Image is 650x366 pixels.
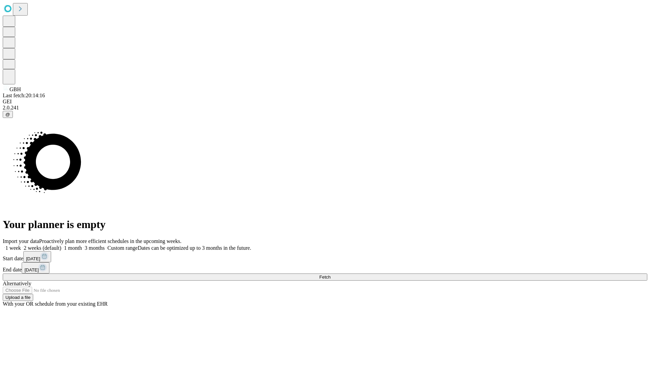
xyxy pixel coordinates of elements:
[319,274,330,280] span: Fetch
[9,86,21,92] span: GBH
[3,218,647,231] h1: Your planner is empty
[138,245,251,251] span: Dates can be optimized up to 3 months in the future.
[3,105,647,111] div: 2.0.241
[3,111,13,118] button: @
[5,245,21,251] span: 1 week
[3,251,647,262] div: Start date
[3,262,647,273] div: End date
[3,273,647,281] button: Fetch
[3,99,647,105] div: GEI
[22,262,49,273] button: [DATE]
[107,245,137,251] span: Custom range
[64,245,82,251] span: 1 month
[3,301,108,307] span: With your OR schedule from your existing EHR
[3,294,33,301] button: Upload a file
[3,93,45,98] span: Last fetch: 20:14:16
[24,245,61,251] span: 2 weeks (default)
[24,267,39,272] span: [DATE]
[5,112,10,117] span: @
[3,238,39,244] span: Import your data
[3,281,31,286] span: Alternatively
[23,251,51,262] button: [DATE]
[26,256,40,261] span: [DATE]
[85,245,105,251] span: 3 months
[39,238,181,244] span: Proactively plan more efficient schedules in the upcoming weeks.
